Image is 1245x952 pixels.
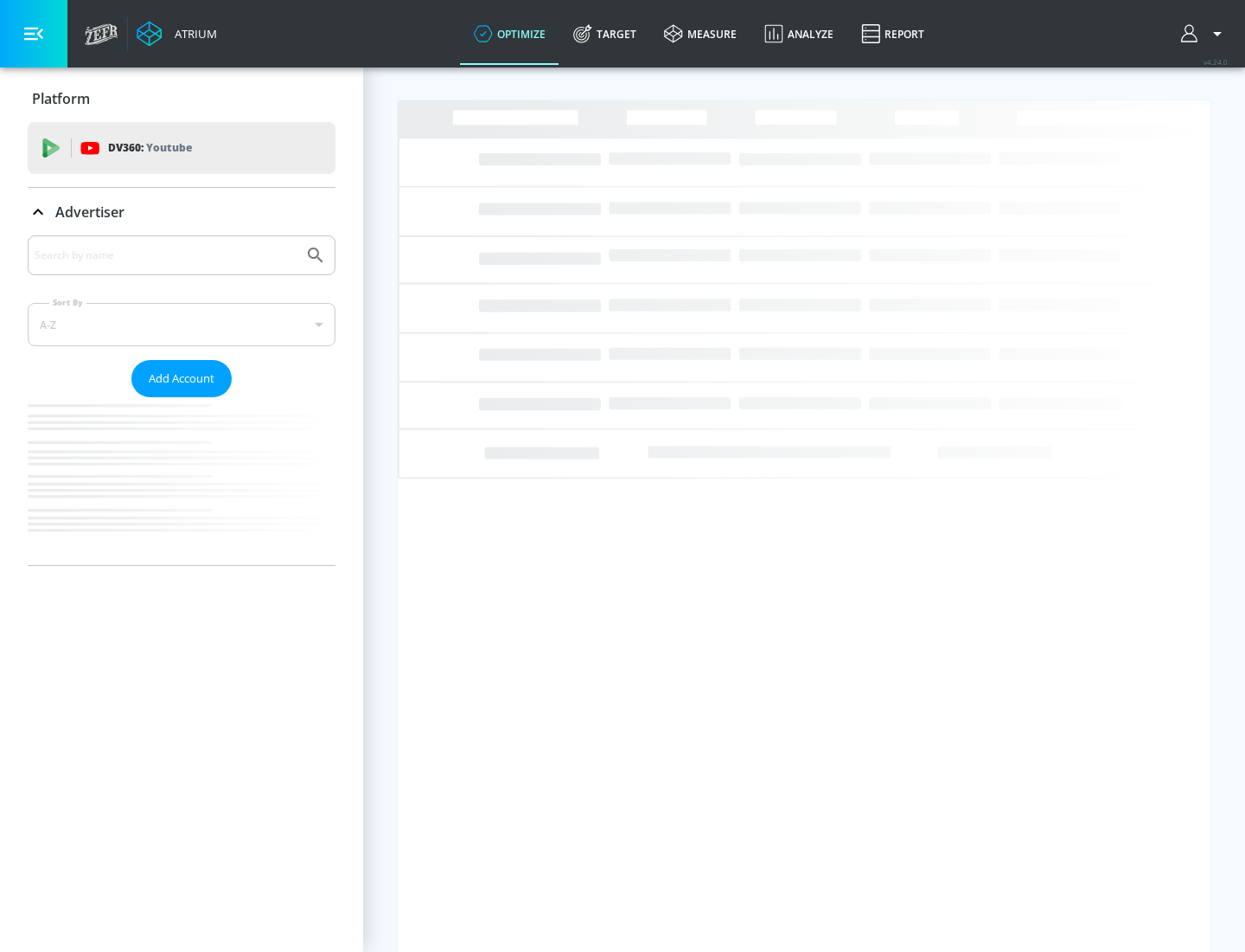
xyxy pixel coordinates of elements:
div: Platform [28,74,335,123]
span: v 4.24.0 [1203,57,1228,67]
label: Sort By [49,297,86,308]
div: Advertiser [28,235,335,565]
a: Target [559,3,650,65]
button: Add Account [131,360,232,397]
div: A-Z [28,303,335,346]
div: Advertiser [28,188,335,236]
a: Analyze [750,3,847,65]
p: DV360: [108,138,192,158]
span: Add Account [149,369,214,389]
div: Atrium [168,26,217,42]
div: DV360: Youtube [28,122,335,174]
p: Advertiser [55,203,124,222]
a: optimize [460,3,559,65]
input: Search by name [35,244,297,267]
a: measure [650,3,750,65]
p: Platform [32,89,90,108]
p: Youtube [146,138,192,157]
a: Atrium [137,21,217,47]
a: Report [847,3,938,65]
nav: list of Advertiser [28,397,335,565]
